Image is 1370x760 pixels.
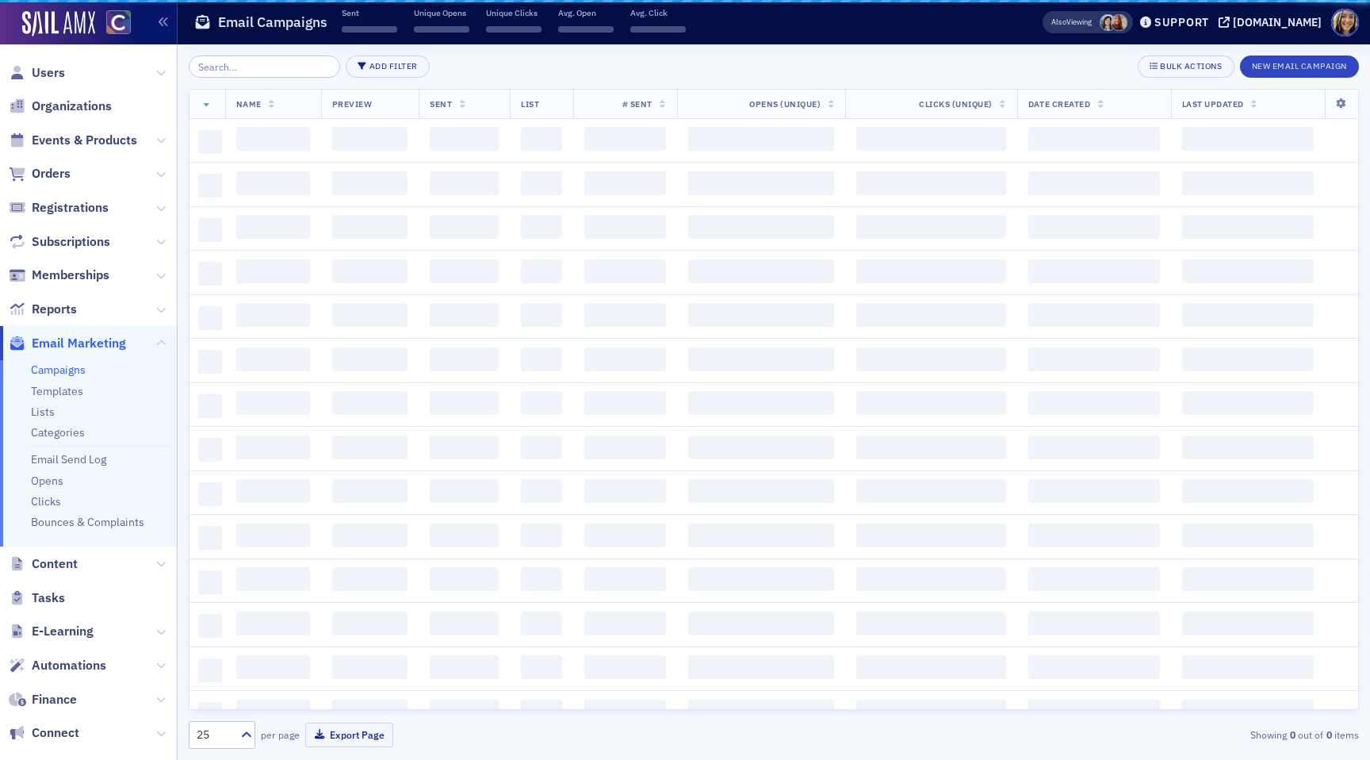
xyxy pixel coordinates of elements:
[558,7,614,18] p: Avg. Open
[332,479,408,503] span: ‌
[688,259,835,283] span: ‌
[1028,524,1160,547] span: ‌
[1182,171,1314,195] span: ‌
[106,10,131,35] img: SailAMX
[1028,127,1160,151] span: ‌
[1182,524,1314,547] span: ‌
[332,127,408,151] span: ‌
[521,612,562,635] span: ‌
[9,724,79,742] a: Connect
[1182,98,1244,109] span: Last Updated
[980,727,1359,742] div: Showing out of items
[198,438,223,462] span: ‌
[9,267,109,284] a: Memberships
[919,98,993,109] span: Clicks (Unique)
[198,306,223,330] span: ‌
[332,655,408,679] span: ‌
[584,436,666,459] span: ‌
[236,479,310,503] span: ‌
[198,262,223,286] span: ‌
[584,479,666,503] span: ‌
[430,436,499,459] span: ‌
[1028,655,1160,679] span: ‌
[1028,612,1160,635] span: ‌
[1028,259,1160,283] span: ‌
[31,452,106,466] a: Email Send Log
[332,524,408,547] span: ‌
[31,384,83,398] a: Templates
[521,436,562,459] span: ‌
[856,391,1005,415] span: ‌
[521,479,562,503] span: ‌
[486,7,541,18] p: Unique Clicks
[688,436,835,459] span: ‌
[31,405,55,419] a: Lists
[198,526,223,550] span: ‌
[521,171,562,195] span: ‌
[521,215,562,239] span: ‌
[688,127,835,151] span: ‌
[630,26,686,33] span: ‌
[856,303,1005,327] span: ‌
[198,130,223,154] span: ‌
[236,700,310,724] span: ‌
[1028,215,1160,239] span: ‌
[1028,171,1160,195] span: ‌
[622,98,652,109] span: # Sent
[856,436,1005,459] span: ‌
[197,727,232,743] div: 25
[414,7,469,18] p: Unique Opens
[856,612,1005,635] span: ‌
[9,589,65,607] a: Tasks
[414,26,469,33] span: ‌
[1182,655,1314,679] span: ‌
[1182,567,1314,591] span: ‌
[430,612,499,635] span: ‌
[9,691,77,708] a: Finance
[236,436,310,459] span: ‌
[584,700,666,724] span: ‌
[1028,479,1160,503] span: ‌
[521,347,562,371] span: ‌
[9,657,106,674] a: Automations
[584,303,666,327] span: ‌
[32,657,106,674] span: Automations
[9,132,137,149] a: Events & Products
[1028,436,1160,459] span: ‌
[31,515,144,529] a: Bounces & Complaints
[430,347,499,371] span: ‌
[521,391,562,415] span: ‌
[688,479,835,503] span: ‌
[342,7,397,18] p: Sent
[189,56,340,78] input: Search…
[688,347,835,371] span: ‌
[1111,14,1127,31] span: Sheila Duggan
[688,215,835,239] span: ‌
[32,199,109,217] span: Registrations
[22,11,95,36] img: SailAMX
[1028,347,1160,371] span: ‌
[430,655,499,679] span: ‌
[430,127,499,151] span: ‌
[521,567,562,591] span: ‌
[430,259,499,283] span: ‌
[856,700,1005,724] span: ‌
[332,391,408,415] span: ‌
[688,171,835,195] span: ‌
[856,655,1005,679] span: ‌
[430,215,499,239] span: ‌
[342,26,397,33] span: ‌
[430,391,499,415] span: ‌
[1051,17,1092,28] span: Viewing
[9,64,65,82] a: Users
[486,26,541,33] span: ‌
[198,174,223,198] span: ‌
[236,391,310,415] span: ‌
[521,524,562,547] span: ‌
[236,612,310,635] span: ‌
[1182,612,1314,635] span: ‌
[198,658,223,682] span: ‌
[584,347,666,371] span: ‌
[9,301,77,318] a: Reports
[236,215,310,239] span: ‌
